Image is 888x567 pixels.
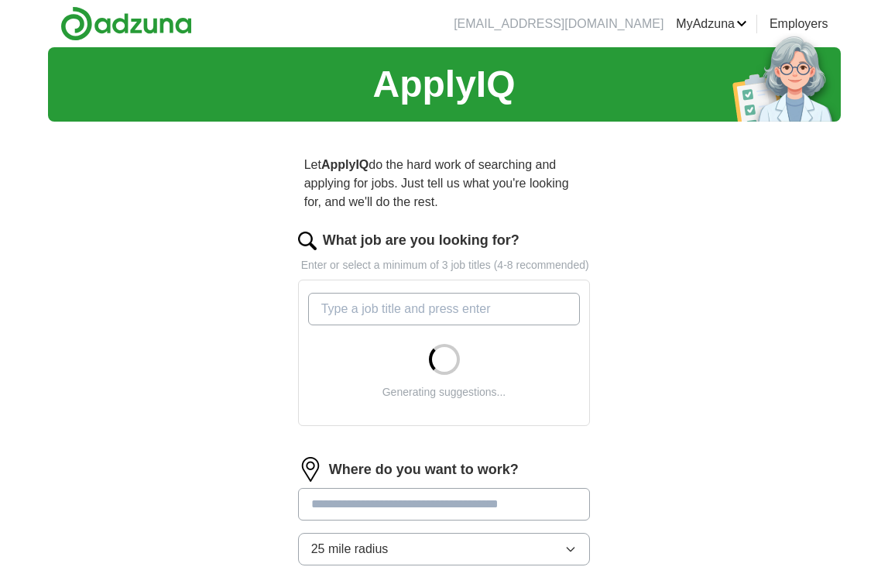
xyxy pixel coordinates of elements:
[676,15,747,33] a: MyAdzuna
[372,57,515,112] h1: ApplyIQ
[298,457,323,482] img: location.png
[311,540,389,558] span: 25 mile radius
[770,15,828,33] a: Employers
[298,232,317,250] img: search.png
[329,459,519,480] label: Where do you want to work?
[298,149,591,218] p: Let do the hard work of searching and applying for jobs. Just tell us what you're looking for, an...
[308,293,581,325] input: Type a job title and press enter
[454,15,663,33] li: [EMAIL_ADDRESS][DOMAIN_NAME]
[382,384,506,400] div: Generating suggestions...
[321,158,369,171] strong: ApplyIQ
[298,257,591,273] p: Enter or select a minimum of 3 job titles (4-8 recommended)
[298,533,591,565] button: 25 mile radius
[60,6,192,41] img: Adzuna logo
[323,230,519,251] label: What job are you looking for?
